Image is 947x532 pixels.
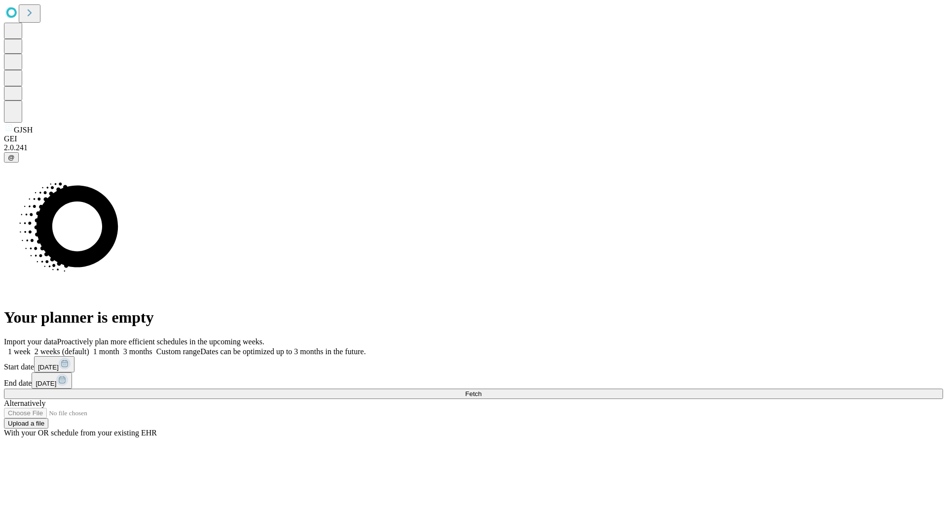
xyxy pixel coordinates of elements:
h1: Your planner is empty [4,308,943,327]
span: [DATE] [38,364,59,371]
span: 1 week [8,347,31,356]
div: GEI [4,134,943,143]
button: [DATE] [34,356,74,372]
button: Upload a file [4,418,48,429]
span: GJSH [14,126,33,134]
span: Proactively plan more efficient schedules in the upcoming weeks. [57,337,264,346]
span: With your OR schedule from your existing EHR [4,429,157,437]
span: 3 months [123,347,152,356]
div: 2.0.241 [4,143,943,152]
span: Dates can be optimized up to 3 months in the future. [200,347,365,356]
div: End date [4,372,943,389]
span: [DATE] [36,380,56,387]
span: Import your data [4,337,57,346]
span: 2 weeks (default) [35,347,89,356]
span: Alternatively [4,399,45,407]
button: [DATE] [32,372,72,389]
button: @ [4,152,19,163]
span: 1 month [93,347,119,356]
button: Fetch [4,389,943,399]
div: Start date [4,356,943,372]
span: @ [8,154,15,161]
span: Custom range [156,347,200,356]
span: Fetch [465,390,481,398]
